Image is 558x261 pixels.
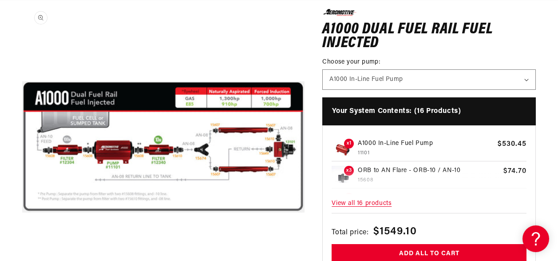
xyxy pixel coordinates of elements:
span: $530.45 [498,139,526,149]
a: ORB to AN Flare x3 ORB to AN Flare - ORB-10 / AN-10 15608 $74.70 [332,166,526,189]
a: A1000 In-Line Fuel Pump x1 A1000 In-Line Fuel Pump 11101 $530.45 [332,139,526,161]
label: Choose your pump: [322,57,536,66]
span: x3 [344,166,354,176]
span: Total price: [332,227,368,239]
img: A1000 In-Line Fuel Pump [332,139,354,161]
p: 11101 [358,149,494,157]
p: A1000 In-Line Fuel Pump [358,139,494,149]
h1: A1000 Dual Fuel Rail Fuel Injected [322,22,536,50]
p: ORB to AN Flare - ORB-10 / AN-10 [358,166,499,176]
img: ORB to AN Flare [332,166,354,188]
span: $1549.10 [373,224,417,240]
span: View all 16 products [332,194,526,213]
span: x1 [344,139,354,149]
h4: Your System Contents: (16 Products) [322,97,536,125]
span: $74.70 [503,166,526,177]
